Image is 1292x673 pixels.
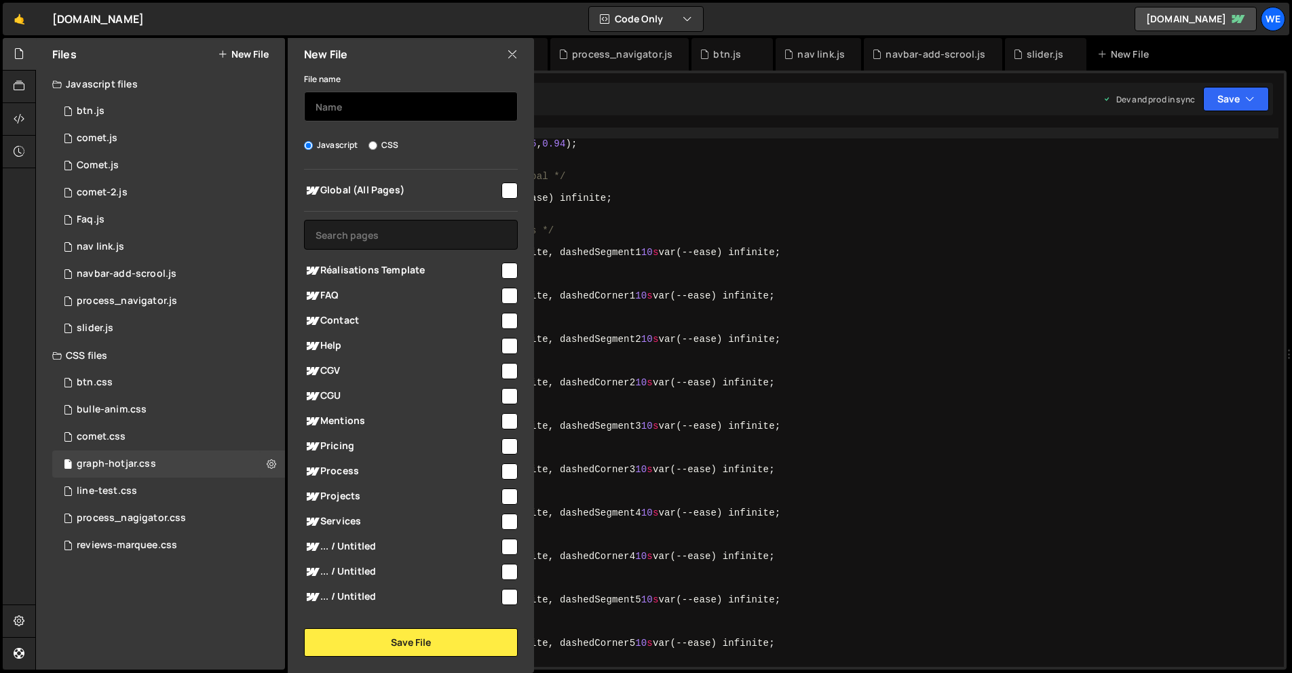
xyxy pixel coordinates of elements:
div: 17167/47522.js [52,315,285,342]
div: graph-hotjar.css [77,458,156,470]
div: 17167/47672.js [52,206,285,233]
div: Javascript files [36,71,285,98]
a: [DOMAIN_NAME] [1135,7,1257,31]
div: btn.css [77,377,113,389]
input: Javascript [304,141,313,150]
button: Code Only [589,7,703,31]
div: CSS files [36,342,285,369]
span: CGV [304,363,499,379]
span: Contact [304,313,499,329]
span: Global (All Pages) [304,182,499,199]
span: FAQ [304,288,499,304]
div: 17167/47858.css [52,450,285,478]
div: navbar-add-scrool.js [77,268,176,280]
div: nav link.js [797,47,845,61]
label: File name [304,73,341,86]
div: comet-2.js [77,187,128,199]
div: Dev and prod in sync [1103,94,1195,105]
div: line-test.css [77,485,137,497]
div: btn.js [713,47,741,61]
div: 17167/47906.css [52,532,285,559]
div: [DOMAIN_NAME] [52,11,144,27]
div: 17167/47403.css [52,478,285,505]
span: Mentions [304,413,499,429]
div: bulle-anim.css [77,404,147,416]
a: 🤙 [3,3,36,35]
div: nav link.js [77,241,124,253]
div: process_navigator.js [77,295,177,307]
div: 17167/48300.css [52,505,285,532]
div: 17167/47836.css [52,369,285,396]
div: 17167/47828.css [52,396,285,423]
div: btn.js [77,105,104,117]
h2: New File [304,47,347,62]
div: process_navigator.js [572,47,672,61]
span: CGU [304,388,499,404]
span: Réalisations Template [304,263,499,279]
div: comet.js [77,132,117,145]
input: Search pages [304,220,518,250]
h2: Files [52,47,77,62]
button: Save File [304,628,518,657]
label: Javascript [304,138,358,152]
span: ... / Untitled [304,539,499,555]
span: ... / Untitled [304,589,499,605]
div: 17167/47405.js [52,179,285,206]
div: 17167/47401.js [52,98,285,125]
input: Name [304,92,518,121]
span: Help [304,338,499,354]
a: We [1261,7,1285,31]
div: process_nagigator.css [77,512,186,524]
div: 17167/47512.js [52,233,285,261]
div: 17167/47408.css [52,423,285,450]
button: New File [218,49,269,60]
div: comet.css [77,431,126,443]
div: 17167/47466.js [52,288,285,315]
div: reviews-marquee.css [77,539,177,552]
div: navbar-add-scrool.js [886,47,985,61]
div: slider.js [1027,47,1063,61]
div: Faq.js [77,214,104,226]
div: New File [1097,47,1154,61]
input: CSS [368,141,377,150]
span: Process [304,463,499,480]
div: slider.js [77,322,113,334]
div: 17167/47404.js [52,152,285,179]
label: CSS [368,138,398,152]
div: 17167/47407.js [52,125,285,152]
div: Comet.js [77,159,119,172]
div: 17167/47443.js [52,261,285,288]
span: ... / Untitled [304,564,499,580]
span: Pricing [304,438,499,455]
button: Save [1203,87,1269,111]
span: Projects [304,488,499,505]
span: Services [304,514,499,530]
